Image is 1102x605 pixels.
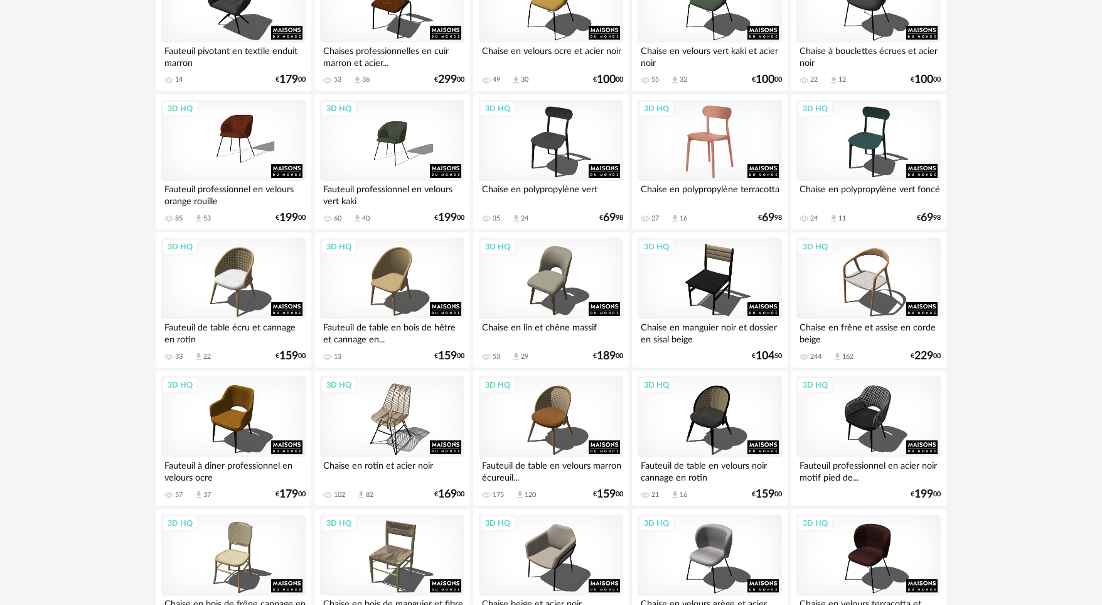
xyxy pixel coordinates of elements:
div: 33 [175,352,183,361]
div: 60 [334,214,341,223]
div: Chaises professionnelles en cuir marron et acier... [320,43,464,68]
div: 3D HQ [321,101,357,117]
span: Download icon [515,490,525,499]
div: € 98 [917,214,941,222]
div: 14 [175,75,183,84]
div: Fauteuil professionnel en velours orange rouille [161,181,306,206]
div: € 98 [758,214,782,222]
a: 3D HQ Chaise en manguier noir et dossier en sisal beige €10450 [632,232,788,368]
div: 16 [680,491,687,499]
div: 24 [810,214,818,223]
span: Download icon [194,214,203,223]
span: 159 [756,490,774,499]
span: 179 [279,75,298,84]
span: 159 [438,352,457,361]
a: 3D HQ Fauteuil à diner professionnel en velours ocre 57 Download icon 37 €17900 [156,371,311,506]
span: Download icon [511,75,521,85]
span: 100 [597,75,616,84]
a: 3D HQ Fauteuil professionnel en velours orange rouille 85 Download icon 53 €19900 [156,94,311,230]
div: 3D HQ [162,515,198,531]
div: 175 [493,491,504,499]
span: 199 [438,214,457,222]
div: 16 [680,214,687,223]
div: 11 [838,214,846,223]
a: 3D HQ Fauteuil de table en bois de hêtre et cannage en... 13 €15900 [314,232,470,368]
div: 53 [334,75,341,84]
div: 22 [810,75,818,84]
div: 162 [842,352,853,361]
div: 12 [838,75,846,84]
div: Fauteuil professionnel en velours vert kaki [320,181,464,206]
div: Chaise à bouclettes écrues et acier noir [796,43,941,68]
div: 3D HQ [797,515,833,531]
div: € 98 [599,214,623,222]
span: Download icon [194,352,203,361]
span: 69 [762,214,774,222]
span: Download icon [670,214,680,223]
div: 85 [175,214,183,223]
a: 3D HQ Fauteuil professionnel en acier noir motif pied de... €19900 [791,371,946,506]
div: € 00 [752,75,782,84]
div: 3D HQ [321,239,357,255]
span: 69 [603,214,616,222]
a: 3D HQ Fauteuil de table en velours marron écureuil... 175 Download icon 120 €15900 [473,371,629,506]
div: 53 [203,214,211,223]
div: Fauteuil de table en velours noir cannage en rotin [638,457,782,482]
span: 169 [438,490,457,499]
div: 244 [810,352,821,361]
div: 21 [651,491,659,499]
div: 30 [521,75,528,84]
div: Fauteuil professionnel en acier noir motif pied de... [796,457,941,482]
div: Chaise en polypropylène vert [479,181,623,206]
span: Download icon [356,490,366,499]
span: 189 [597,352,616,361]
div: Chaise en frêne et assise en corde beige [796,319,941,344]
div: € 00 [911,352,941,361]
div: Chaise en polypropylène terracotta [638,181,782,206]
span: Download icon [829,214,838,223]
span: 104 [756,352,774,361]
span: Download icon [353,214,362,223]
div: Fauteuil de table en velours marron écureuil... [479,457,623,482]
div: 32 [680,75,687,84]
div: 24 [521,214,528,223]
span: Download icon [511,352,521,361]
div: 3D HQ [162,101,198,117]
a: 3D HQ Fauteuil professionnel en velours vert kaki 60 Download icon 40 €19900 [314,94,470,230]
div: € 00 [434,490,464,499]
div: € 00 [275,214,306,222]
div: € 00 [911,75,941,84]
span: 299 [438,75,457,84]
a: 3D HQ Chaise en lin et chêne massif 53 Download icon 29 €18900 [473,232,629,368]
div: € 00 [593,352,623,361]
div: Chaise en manguier noir et dossier en sisal beige [638,319,782,344]
div: 3D HQ [479,101,516,117]
div: 3D HQ [797,239,833,255]
div: 120 [525,491,536,499]
div: Fauteuil pivotant en textile enduit marron [161,43,306,68]
div: 3D HQ [638,377,675,393]
div: 3D HQ [321,377,357,393]
div: € 00 [593,75,623,84]
div: 49 [493,75,500,84]
div: € 00 [593,490,623,499]
div: Fauteuil à diner professionnel en velours ocre [161,457,306,482]
div: 29 [521,352,528,361]
span: 199 [279,214,298,222]
a: 3D HQ Chaise en polypropylène vert foncé 24 Download icon 11 €6998 [791,94,946,230]
div: Chaise en polypropylène vert foncé [796,181,941,206]
div: € 50 [752,352,782,361]
div: € 00 [434,214,464,222]
span: 159 [597,490,616,499]
div: € 00 [434,352,464,361]
div: € 00 [275,75,306,84]
div: 40 [362,214,370,223]
div: Fauteuil de table écru et cannage en rotin [161,319,306,344]
div: 27 [651,214,659,223]
div: 3D HQ [479,515,516,531]
span: Download icon [829,75,838,85]
div: 3D HQ [162,377,198,393]
span: 100 [914,75,933,84]
span: 229 [914,352,933,361]
div: Chaise en lin et chêne massif [479,319,623,344]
